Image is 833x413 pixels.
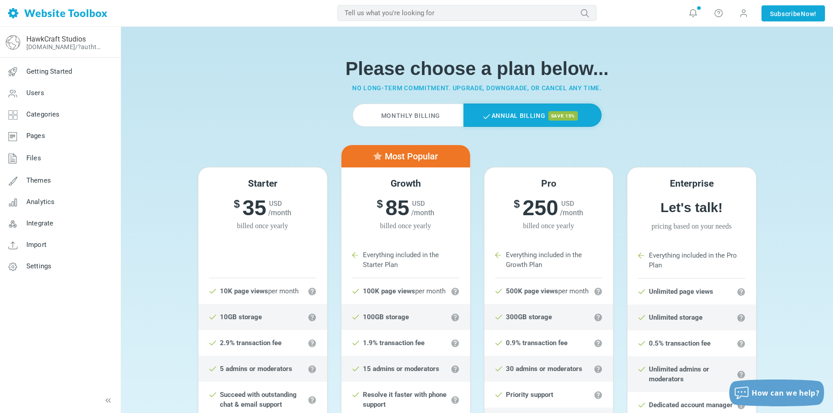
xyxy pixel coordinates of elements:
[484,221,613,231] span: billed once yearly
[26,67,72,75] span: Getting Started
[412,200,425,208] span: USD
[269,200,282,208] span: USD
[220,339,282,347] strong: 2.9% transaction fee
[801,9,816,19] span: Now!
[26,89,44,97] span: Users
[198,178,327,189] h5: Starter
[220,365,292,373] strong: 5 admins or moderators
[26,198,55,206] span: Analytics
[26,241,46,249] span: Import
[363,391,446,409] strong: Resolve it faster with phone support
[761,5,825,21] a: SubscribeNow!
[234,195,242,213] sup: $
[341,221,470,231] span: billed once yearly
[377,195,385,213] sup: $
[649,288,713,296] strong: Unlimited page views
[220,391,297,409] strong: Succeed with outstanding chat & email support
[363,287,415,295] strong: 100K page views
[26,132,45,140] span: Pages
[337,5,597,21] input: Tell us what you're looking for
[341,278,470,304] li: per month
[495,242,602,278] li: Everything included in the Growth Plan
[649,401,733,409] strong: Dedicated account manager
[561,200,574,208] span: USD
[209,252,316,278] li: Starter Plan
[198,195,327,221] h6: 35
[26,110,60,118] span: Categories
[347,151,464,162] h5: Most Popular
[220,313,262,321] strong: 10GB storage
[638,242,745,279] li: Everything included in the Pro Plan
[198,278,327,304] li: per month
[363,313,409,321] strong: 100GB storage
[411,209,434,217] span: /month
[26,219,53,227] span: Integrate
[649,313,703,321] strong: Unlimited storage
[363,339,425,347] strong: 1.9% transaction fee
[341,178,470,189] h5: Growth
[198,221,327,231] span: billed once yearly
[752,388,820,398] span: How can we help?
[6,35,20,50] img: globe-icon.png
[548,111,578,121] span: save 15%
[26,154,41,162] span: Files
[649,339,711,347] strong: 0.5% transaction fee
[506,339,568,347] strong: 0.9% transaction fee
[220,287,268,295] strong: 10K page views
[627,200,756,216] h6: Let's talk!
[506,287,558,295] strong: 500K page views
[649,365,709,383] strong: Unlimited admins or moderators
[484,278,613,304] li: per month
[191,58,763,80] h1: Please choose a plan below...
[26,35,86,43] a: HawkCraft Studios
[363,365,439,373] strong: 15 admins or moderators
[352,84,602,92] small: No long-term commitment. Upgrade, downgrade, or cancel any time.
[560,209,583,217] span: /month
[729,380,824,406] button: How can we help?
[353,104,463,127] label: Monthly Billing
[26,262,51,270] span: Settings
[484,195,613,221] h6: 250
[514,195,522,213] sup: $
[463,104,602,127] label: Annual Billing
[627,178,756,189] h5: Enterprise
[627,221,756,232] span: Pricing based on your needs
[506,365,582,373] strong: 30 admins or moderators
[26,176,51,184] span: Themes
[341,195,470,221] h6: 85
[26,43,104,50] a: [DOMAIN_NAME]/?authtoken=6056029c7127848b15f6a1b4f96200d5&rememberMe=1
[352,242,459,278] li: Everything included in the Starter Plan
[506,313,552,321] strong: 300GB storage
[268,209,291,217] span: /month
[484,178,613,189] h5: Pro
[506,391,553,399] strong: Priority support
